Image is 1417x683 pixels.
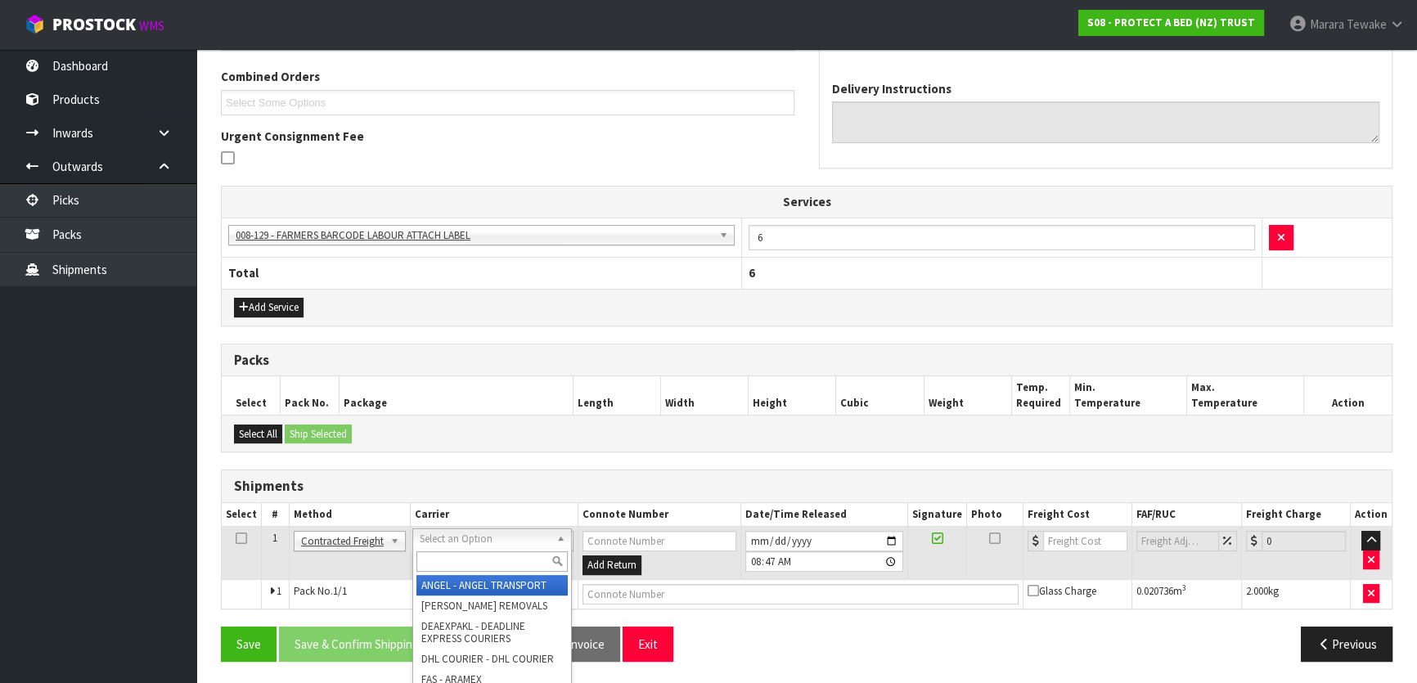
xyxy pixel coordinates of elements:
li: [PERSON_NAME] REMOVALS [416,595,568,616]
span: 2.000 [1246,584,1268,598]
th: Signature [908,503,967,527]
th: FAF/RUC [1131,503,1242,527]
input: Freight Charge [1262,531,1346,551]
span: Tewake [1347,16,1387,32]
input: Connote Number [583,531,736,551]
button: Previous [1301,627,1392,662]
th: Max. Temperature [1187,376,1304,415]
sup: 3 [1182,582,1186,593]
th: Method [289,503,410,527]
th: Package [339,376,573,415]
th: # [262,503,290,527]
button: Ship Selected [285,425,352,444]
label: Urgent Consignment Fee [221,128,364,145]
th: Services [222,186,1392,218]
li: ANGEL - ANGEL TRANSPORT [416,575,568,595]
button: Save & Confirm Shipping [279,627,434,662]
input: Connote Number [583,584,1019,604]
span: 1/1 [333,584,347,598]
span: Contracted Freight [301,532,384,551]
th: Select [222,503,262,527]
th: Freight Charge [1242,503,1351,527]
button: Select All [234,425,282,444]
th: Photo [967,503,1023,527]
th: Weight [924,376,1011,415]
th: Height [749,376,836,415]
span: Glass Charge [1028,584,1096,598]
span: Select an Option [420,529,550,549]
li: DEAEXPAKL - DEADLINE EXPRESS COURIERS [416,616,568,649]
th: Freight Cost [1023,503,1131,527]
span: ProStock [52,14,136,35]
label: Delivery Instructions [832,80,951,97]
label: Combined Orders [221,68,320,85]
th: Date/Time Released [740,503,907,527]
th: Min. Temperature [1070,376,1187,415]
span: 1 [272,531,277,545]
th: Action [1350,503,1392,527]
td: kg [1242,579,1351,609]
th: Carrier [410,503,578,527]
input: Freight Adjustment [1136,531,1220,551]
th: Length [573,376,660,415]
th: Action [1304,376,1392,415]
h3: Shipments [234,479,1379,494]
td: m [1131,579,1242,609]
strong: S08 - PROTECT A BED (NZ) TRUST [1087,16,1255,29]
th: Connote Number [578,503,740,527]
button: Add Service [234,298,304,317]
th: Total [222,258,742,289]
th: Width [660,376,748,415]
li: DHL COURIER - DHL COURIER [416,649,568,669]
th: Cubic [836,376,924,415]
th: Temp. Required [1011,376,1070,415]
button: Save [221,627,277,662]
input: Freight Cost [1043,531,1127,551]
a: S08 - PROTECT A BED (NZ) TRUST [1078,10,1264,36]
span: 008-129 - FARMERS BARCODE LABOUR ATTACH LABEL [236,226,713,245]
span: 1 [277,584,281,598]
button: Exit [623,627,673,662]
span: Marara [1310,16,1344,32]
span: 0.020736 [1136,584,1173,598]
img: cube-alt.png [25,14,45,34]
small: WMS [139,18,164,34]
button: Add Return [583,555,641,575]
span: 6 [749,265,755,281]
th: Select [222,376,281,415]
td: Pack No. [289,579,578,609]
th: Pack No. [281,376,340,415]
h3: Packs [234,353,1379,368]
